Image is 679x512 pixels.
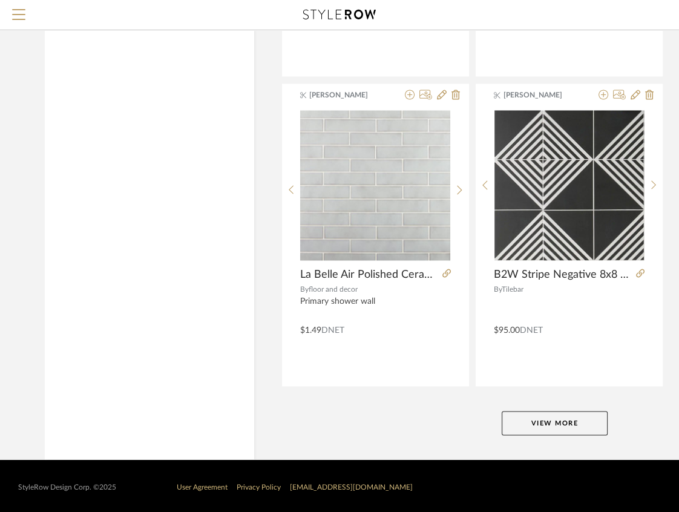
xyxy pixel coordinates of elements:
a: User Agreement [177,483,228,490]
span: DNET [321,326,344,334]
a: Privacy Policy [237,483,281,490]
span: By [300,285,309,292]
button: View More [502,411,608,435]
span: B2W Stripe Negative 8x8 Matte Porcelain Tile [494,267,631,281]
div: StyleRow Design Corp. ©2025 [18,482,116,491]
img: La Belle Air Polished Ceramic Tile [300,110,450,260]
div: Primary shower wall [300,296,451,317]
img: B2W Stripe Negative 8x8 Matte Porcelain Tile [494,110,645,260]
span: By [494,285,502,292]
span: Tilebar [502,285,523,292]
span: La Belle Air Polished Ceramic Tile [300,267,438,281]
span: DNET [520,326,543,334]
span: [PERSON_NAME] [309,90,385,100]
div: 0 [300,110,450,261]
span: [PERSON_NAME] [504,90,580,100]
span: floor and decor [309,285,358,292]
a: [EMAIL_ADDRESS][DOMAIN_NAME] [290,483,413,490]
span: $1.49 [300,326,321,334]
span: $95.00 [494,326,520,334]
